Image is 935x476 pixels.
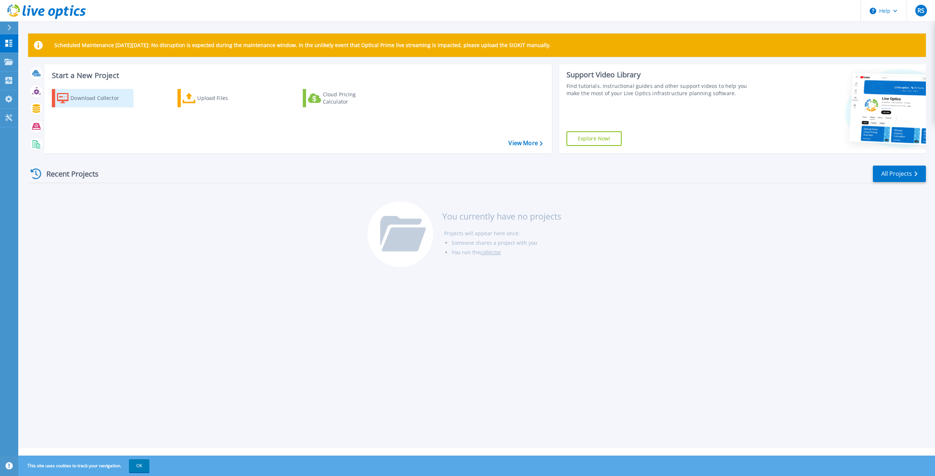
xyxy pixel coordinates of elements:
div: Cloud Pricing Calculator [323,91,381,105]
h3: You currently have no projects [442,212,561,220]
a: All Projects [873,166,926,182]
li: Someone shares a project with you [451,238,561,248]
a: Cloud Pricing Calculator [303,89,384,107]
button: OK [129,459,149,472]
div: Upload Files [197,91,256,105]
li: Projects will appear here once: [444,229,561,238]
a: View More [508,140,542,147]
a: Upload Files [178,89,259,107]
li: You run the [451,248,561,257]
div: Download Collector [70,91,129,105]
p: Scheduled Maintenance [DATE][DATE]: No disruption is expected during the maintenance window. In t... [54,42,551,48]
h3: Start a New Project [52,71,542,80]
div: Support Video Library [566,70,756,80]
a: collector [480,249,501,256]
span: This site uses cookies to track your navigation. [20,459,149,472]
a: Explore Now! [566,131,622,146]
div: Recent Projects [28,165,108,183]
a: Download Collector [52,89,133,107]
span: RS [917,8,924,13]
div: Find tutorials, instructional guides and other support videos to help you make the most of your L... [566,82,756,97]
